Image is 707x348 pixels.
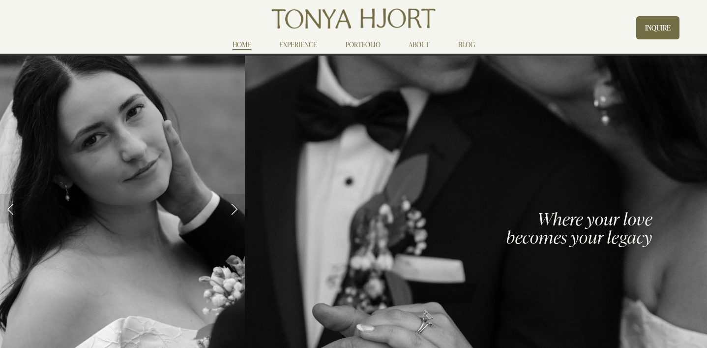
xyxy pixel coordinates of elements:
a: EXPERIENCE [279,39,317,51]
h3: Where your love becomes your legacy [489,210,652,246]
a: INQUIRE [636,16,679,39]
img: Tonya Hjort [269,5,437,32]
a: BLOG [458,39,475,51]
a: PORTFOLIO [346,39,381,51]
a: ABOUT [409,39,430,51]
a: HOME [233,39,251,51]
a: Next Slide [223,194,245,223]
